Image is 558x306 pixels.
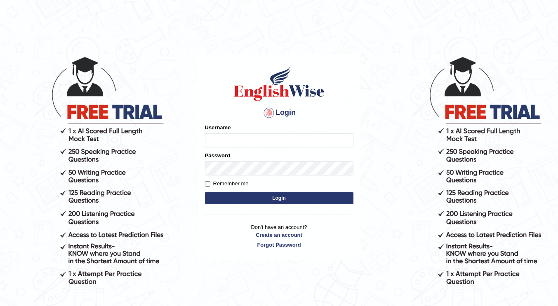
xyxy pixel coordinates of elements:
a: Forgot Password [205,241,353,249]
input: Remember me [205,181,210,187]
label: Username [205,124,231,131]
p: Don't have an account? [205,223,353,249]
label: Password [205,152,230,159]
a: Create an account [205,231,353,239]
label: Remember me [205,180,249,188]
img: Logo of English Wise sign in for intelligent practice with AI [232,65,326,102]
button: Login [205,192,353,204]
h4: Login [205,106,353,119]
